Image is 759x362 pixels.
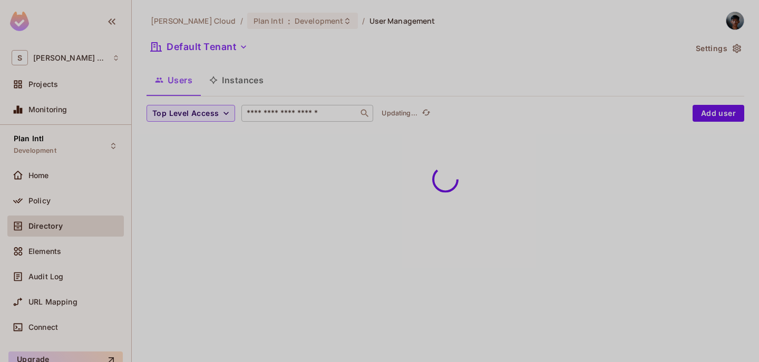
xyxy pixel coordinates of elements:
[28,247,61,256] span: Elements
[28,298,77,306] span: URL Mapping
[287,17,291,25] span: :
[147,105,235,122] button: Top Level Access
[147,38,252,55] button: Default Tenant
[147,67,201,93] button: Users
[726,12,744,30] img: Wanfah Diva
[28,323,58,331] span: Connect
[382,109,417,118] p: Updating...
[240,16,243,26] li: /
[422,108,431,119] span: refresh
[295,16,343,26] span: Development
[28,105,67,114] span: Monitoring
[28,197,51,205] span: Policy
[362,16,365,26] li: /
[201,67,272,93] button: Instances
[33,54,107,62] span: Workspace: Sawala Cloud
[151,16,236,26] span: the active workspace
[420,107,432,120] button: refresh
[254,16,284,26] span: Plan Intl
[14,146,56,155] span: Development
[693,105,744,122] button: Add user
[28,272,63,281] span: Audit Log
[28,80,58,89] span: Projects
[12,50,28,65] span: S
[417,107,432,120] span: Click to refresh data
[369,16,435,26] span: User Management
[28,171,49,180] span: Home
[152,107,219,120] span: Top Level Access
[692,40,744,57] button: Settings
[14,134,44,143] span: Plan Intl
[28,222,63,230] span: Directory
[10,12,29,31] img: SReyMgAAAABJRU5ErkJggg==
